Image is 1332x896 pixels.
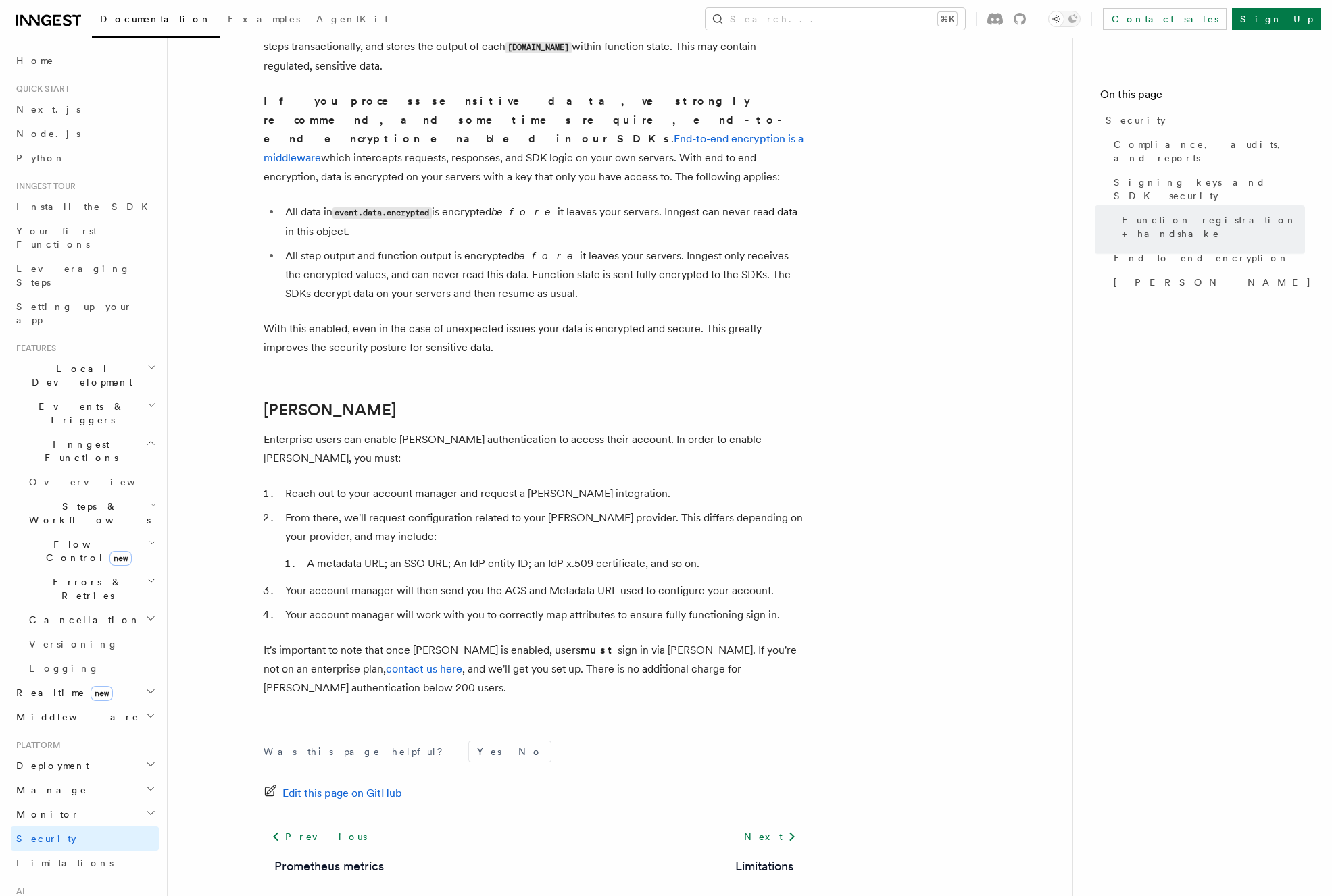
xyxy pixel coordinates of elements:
button: Monitor [11,802,159,826]
a: Sign Up [1232,8,1321,30]
span: Cancellation [24,613,141,627]
li: Reach out to your account manager and request a [PERSON_NAME] integration. [281,484,804,503]
a: Logging [24,656,159,681]
span: Errors & Retries [24,575,147,602]
li: All data in is encrypted it leaves your servers. Inngest can never read data in this object. [281,203,804,241]
a: Function registration + handshake [1116,208,1305,246]
a: Security [1100,108,1305,132]
em: before [514,249,580,262]
a: Prometheus metrics [274,857,384,876]
span: Versioning [29,639,118,650]
span: Steps & Workflows [24,500,151,527]
button: Flow Controlnew [24,532,159,570]
div: Inngest Functions [11,470,159,681]
span: Overview [29,477,168,487]
button: Cancellation [24,608,159,632]
span: Home [16,54,54,68]
button: Deployment [11,754,159,778]
span: Realtime [11,686,113,700]
span: Setting up your app [16,301,132,325]
p: It's important to note that once [PERSON_NAME] is enabled, users sign in via [PERSON_NAME]. If yo... [264,641,804,697]
a: Leveraging Steps [11,257,159,294]
code: [DOMAIN_NAME] [505,42,572,53]
span: Limitations [16,858,114,868]
a: Limitations [735,857,793,876]
p: Was this page helpful? [264,745,452,758]
a: contact us here [386,662,462,675]
button: Inngest Functions [11,432,159,470]
a: Contact sales [1103,8,1227,30]
li: Your account manager will work with you to correctly map attributes to ensure fully functioning s... [281,606,804,625]
button: Manage [11,778,159,802]
a: Next.js [11,97,159,122]
a: [PERSON_NAME] [264,400,396,419]
button: Yes [469,741,510,762]
button: Realtimenew [11,681,159,705]
span: new [91,686,113,701]
a: Node.js [11,122,159,146]
code: event.data.encrypted [332,207,432,219]
span: Monitor [11,808,80,821]
a: Install the SDK [11,194,159,219]
li: A metadata URL; an SSO URL; An IdP entity ID; an IdP x.509 certificate, and so on. [303,554,804,573]
a: Signing keys and SDK security [1108,170,1305,208]
span: Logging [29,663,99,674]
a: Your first Functions [11,219,159,257]
span: Python [16,153,66,163]
span: Security [1106,113,1166,127]
li: All step output and function output is encrypted it leaves your servers. Inngest only receives th... [281,246,804,303]
a: AgentKit [308,4,396,36]
a: [PERSON_NAME] [1108,270,1305,294]
h4: On this page [1100,86,1305,108]
a: Home [11,49,159,73]
span: Security [16,833,76,844]
a: End to end encryption [1108,246,1305,270]
span: Platform [11,740,61,751]
span: Events & Triggers [11,400,147,427]
span: Install the SDK [16,201,156,212]
span: AgentKit [316,14,388,24]
li: From there, we'll request configuration related to your [PERSON_NAME] provider. This differs depe... [281,508,804,573]
kbd: ⌘K [938,12,957,26]
span: Leveraging Steps [16,263,130,288]
button: Errors & Retries [24,570,159,608]
a: Python [11,146,159,170]
span: Middleware [11,710,139,724]
span: Local Development [11,362,147,389]
a: Overview [24,470,159,494]
span: Quick start [11,84,70,95]
button: No [510,741,551,762]
span: Documentation [100,14,212,24]
strong: must [581,643,618,656]
span: Edit this page on GitHub [282,784,402,803]
button: Events & Triggers [11,394,159,432]
button: Toggle dark mode [1048,11,1081,27]
a: Security [11,826,159,851]
a: Next [736,824,804,849]
strong: strongly recommend, and sometimes require, end-to-end encryption enabled in our SDKs [264,95,789,145]
span: Next.js [16,104,80,115]
p: . which intercepts requests, responses, and SDK logic on your own servers. With end to end encryp... [264,92,804,186]
span: Compliance, audits, and reports [1114,138,1305,165]
span: Function registration + handshake [1122,213,1305,240]
button: Local Development [11,357,159,394]
a: Setting up your app [11,294,159,332]
span: new [109,551,132,566]
span: Deployment [11,759,89,772]
span: Flow Control [24,537,149,564]
span: Node.js [16,128,80,139]
a: Versioning [24,632,159,656]
em: before [491,205,558,218]
button: Middleware [11,705,159,729]
span: End to end encryption [1114,251,1289,265]
p: With this enabled, even in the case of unexpected issues your data is encrypted and secure. This ... [264,319,804,357]
li: Your account manager will then send you the ACS and Metadata URL used to configure your account. [281,581,804,600]
a: Documentation [92,4,220,38]
button: Search...⌘K [706,8,965,30]
span: Examples [228,14,300,24]
button: Steps & Workflows [24,494,159,532]
span: [PERSON_NAME] [1114,275,1312,289]
span: Inngest Functions [11,438,146,465]
span: Manage [11,783,87,797]
span: Signing keys and SDK security [1114,176,1305,203]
